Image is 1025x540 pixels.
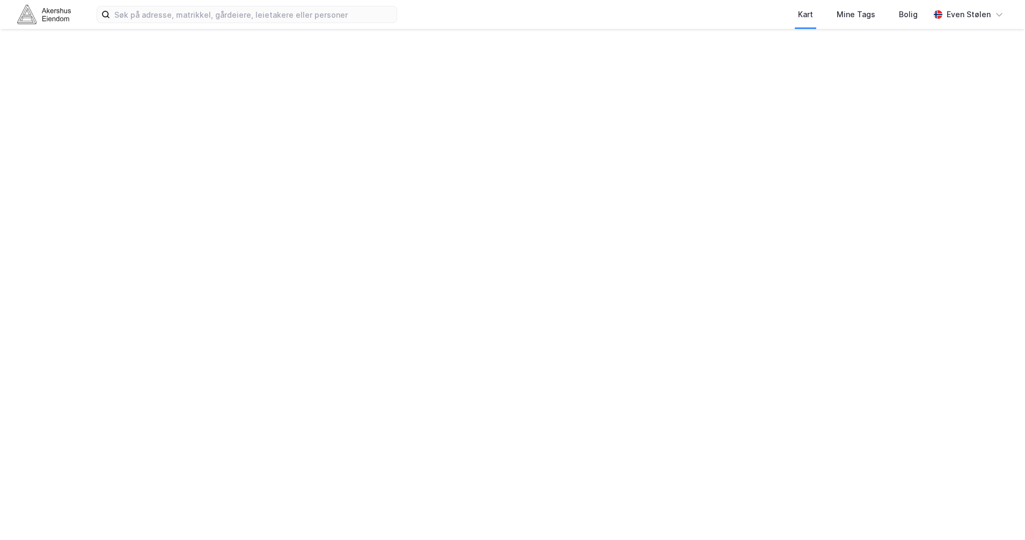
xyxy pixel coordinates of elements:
[837,8,875,21] div: Mine Tags
[971,488,1025,540] iframe: Chat Widget
[110,6,397,23] input: Søk på adresse, matrikkel, gårdeiere, leietakere eller personer
[899,8,918,21] div: Bolig
[947,8,991,21] div: Even Stølen
[798,8,813,21] div: Kart
[17,5,71,24] img: akershus-eiendom-logo.9091f326c980b4bce74ccdd9f866810c.svg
